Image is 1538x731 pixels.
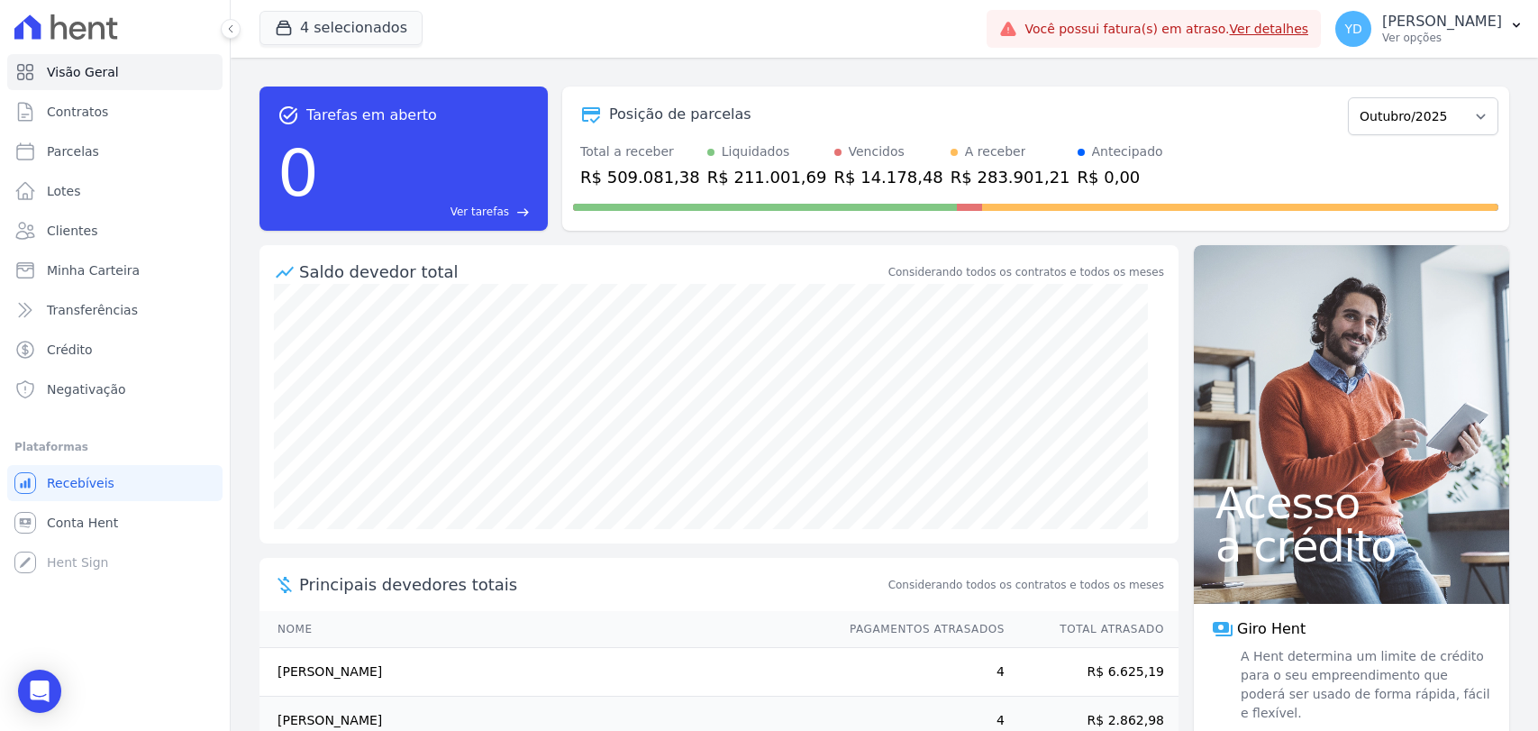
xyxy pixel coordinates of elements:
[47,301,138,319] span: Transferências
[707,165,827,189] div: R$ 211.001,69
[259,611,833,648] th: Nome
[1237,618,1306,640] span: Giro Hent
[7,213,223,249] a: Clientes
[888,264,1164,280] div: Considerando todos os contratos e todos os meses
[259,11,423,45] button: 4 selecionados
[888,577,1164,593] span: Considerando todos os contratos e todos os meses
[722,142,790,161] div: Liquidados
[259,648,833,697] td: [PERSON_NAME]
[47,341,93,359] span: Crédito
[951,165,1070,189] div: R$ 283.901,21
[1006,611,1179,648] th: Total Atrasado
[1382,13,1502,31] p: [PERSON_NAME]
[849,142,905,161] div: Vencidos
[7,292,223,328] a: Transferências
[833,611,1006,648] th: Pagamentos Atrasados
[7,505,223,541] a: Conta Hent
[47,142,99,160] span: Parcelas
[306,105,437,126] span: Tarefas em aberto
[47,514,118,532] span: Conta Hent
[1024,20,1308,39] span: Você possui fatura(s) em atraso.
[7,54,223,90] a: Visão Geral
[1321,4,1538,54] button: YD [PERSON_NAME] Ver opções
[299,260,885,284] div: Saldo devedor total
[1237,647,1491,723] span: A Hent determina um limite de crédito para o seu empreendimento que poderá ser usado de forma ráp...
[7,332,223,368] a: Crédito
[1092,142,1163,161] div: Antecipado
[450,204,509,220] span: Ver tarefas
[326,204,530,220] a: Ver tarefas east
[516,206,530,219] span: east
[833,648,1006,697] td: 4
[278,105,299,126] span: task_alt
[47,222,97,240] span: Clientes
[47,261,140,279] span: Minha Carteira
[14,436,215,458] div: Plataformas
[1215,481,1488,525] span: Acesso
[609,104,751,125] div: Posição de parcelas
[47,474,114,492] span: Recebíveis
[7,371,223,407] a: Negativação
[7,133,223,169] a: Parcelas
[580,165,700,189] div: R$ 509.081,38
[965,142,1026,161] div: A receber
[1006,648,1179,697] td: R$ 6.625,19
[1215,525,1488,568] span: a crédito
[7,173,223,209] a: Lotes
[1344,23,1361,35] span: YD
[1230,22,1309,36] a: Ver detalhes
[834,165,943,189] div: R$ 14.178,48
[18,670,61,713] div: Open Intercom Messenger
[299,572,885,597] span: Principais devedores totais
[7,252,223,288] a: Minha Carteira
[7,465,223,501] a: Recebíveis
[47,182,81,200] span: Lotes
[47,103,108,121] span: Contratos
[278,126,319,220] div: 0
[7,94,223,130] a: Contratos
[47,380,126,398] span: Negativação
[47,63,119,81] span: Visão Geral
[1382,31,1502,45] p: Ver opções
[1078,165,1163,189] div: R$ 0,00
[580,142,700,161] div: Total a receber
